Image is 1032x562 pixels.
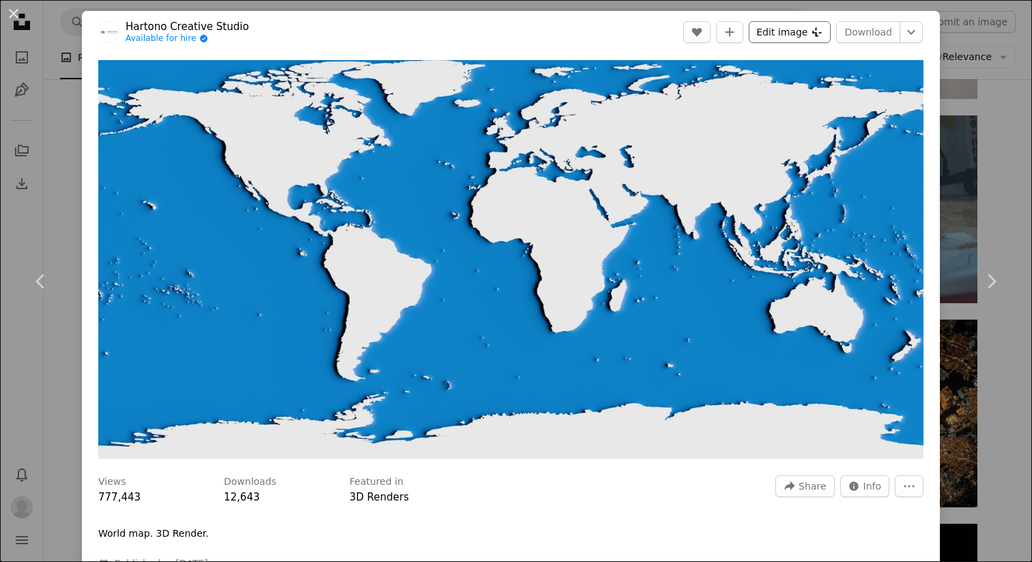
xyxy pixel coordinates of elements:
button: Like [683,21,711,43]
a: Next [950,216,1032,347]
button: Edit image [749,21,831,43]
a: 3D Renders [349,491,409,503]
button: Add to Collection [716,21,743,43]
button: More Actions [895,475,923,497]
a: Available for hire [126,33,249,44]
button: Choose download size [900,21,923,43]
button: Share this image [775,475,834,497]
h3: Views [98,475,126,489]
button: Zoom in on this image [98,60,923,459]
h3: Downloads [224,475,276,489]
button: Stats about this image [840,475,890,497]
a: Download [836,21,900,43]
img: a blue and white map of the world [98,60,923,459]
span: Share [799,476,826,496]
img: Go to Hartono Creative Studio's profile [98,21,120,43]
span: Info [863,476,882,496]
span: 777,443 [98,491,141,503]
p: World map. 3D Render. [98,527,209,541]
span: 12,643 [224,491,260,503]
a: Hartono Creative Studio [126,20,249,33]
h3: Featured in [349,475,403,489]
